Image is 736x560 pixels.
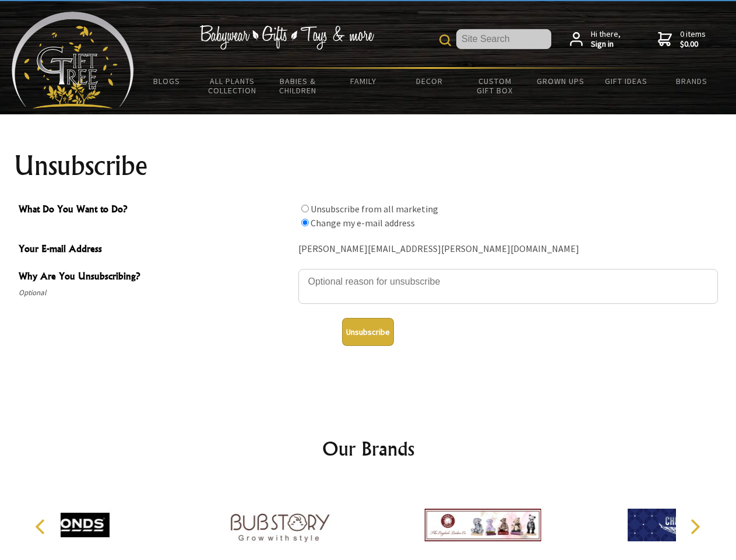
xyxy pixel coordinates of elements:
[311,203,438,215] label: Unsubscribe from all marketing
[19,286,293,300] span: Optional
[134,69,200,93] a: BLOGS
[301,205,309,212] input: What Do You Want to Do?
[12,12,134,108] img: Babyware - Gifts - Toys and more...
[331,69,397,93] a: Family
[462,69,528,103] a: Custom Gift Box
[29,514,55,540] button: Previous
[298,269,718,304] textarea: Why Are You Unsubscribing?
[658,29,706,50] a: 0 items$0.00
[456,29,551,49] input: Site Search
[680,39,706,50] strong: $0.00
[19,242,293,258] span: Your E-mail Address
[591,39,621,50] strong: Sign in
[439,34,451,46] img: product search
[659,69,725,93] a: Brands
[527,69,593,93] a: Grown Ups
[591,29,621,50] span: Hi there,
[19,269,293,286] span: Why Are You Unsubscribing?
[570,29,621,50] a: Hi there,Sign in
[19,202,293,219] span: What Do You Want to Do?
[342,318,394,346] button: Unsubscribe
[301,219,309,226] input: What Do You Want to Do?
[680,29,706,50] span: 0 items
[396,69,462,93] a: Decor
[311,217,415,229] label: Change my e-mail address
[23,435,713,463] h2: Our Brands
[298,240,718,258] div: [PERSON_NAME][EMAIL_ADDRESS][PERSON_NAME][DOMAIN_NAME]
[265,69,331,103] a: Babies & Children
[199,25,374,50] img: Babywear - Gifts - Toys & more
[593,69,659,93] a: Gift Ideas
[200,69,266,103] a: All Plants Collection
[14,152,723,180] h1: Unsubscribe
[682,514,707,540] button: Next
